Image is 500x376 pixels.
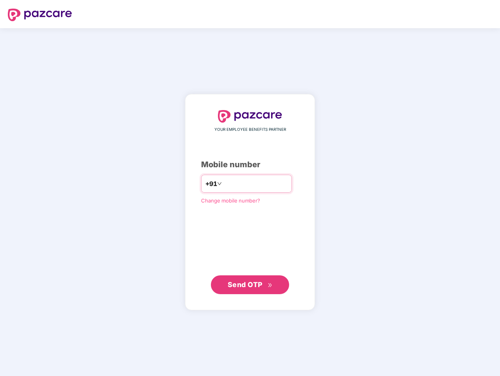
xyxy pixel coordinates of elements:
button: Send OTPdouble-right [211,275,289,294]
img: logo [218,110,282,123]
div: Mobile number [201,159,299,171]
a: Change mobile number? [201,197,260,204]
span: Send OTP [228,280,263,289]
span: down [217,181,222,186]
span: double-right [268,283,273,288]
img: logo [8,9,72,21]
span: +91 [205,179,217,189]
span: YOUR EMPLOYEE BENEFITS PARTNER [214,127,286,133]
